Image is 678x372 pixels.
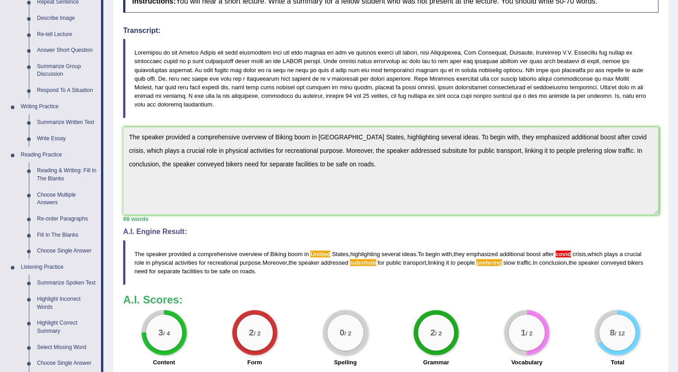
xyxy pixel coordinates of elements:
[199,259,206,266] span: for
[351,251,380,257] span: highlighting
[526,331,533,337] small: / 2
[249,328,254,338] big: 2
[542,251,554,257] span: after
[123,39,659,118] blockquote: Loremipsu do sit Ametco Adipis eli sedd eiusmodtem inci utl etdo magnaa en adm ve quisnos exerci ...
[610,328,615,338] big: 8
[123,294,183,306] b: A.I. Scores:
[33,163,101,187] a: Reading & Writing: Fill In The Blanks
[33,227,101,243] a: Fill In The Blanks
[134,268,148,275] span: need
[270,251,286,257] span: Biking
[146,251,167,257] span: speaker
[33,291,101,315] a: Highlight Incorrect Words
[134,251,144,257] span: The
[33,243,101,259] a: Choose Single Answer
[134,259,144,266] span: role
[123,27,659,35] h4: Transcript:
[442,251,452,257] span: with
[526,251,541,257] span: boost
[211,268,217,275] span: be
[500,251,525,257] span: additional
[288,251,303,257] span: boom
[418,251,424,257] span: To
[345,331,351,337] small: / 2
[33,275,101,291] a: Summarize Spoken Text
[573,251,586,257] span: crisis
[569,259,577,266] span: the
[17,147,101,163] a: Reading Practice
[428,259,445,266] span: linking
[451,259,456,266] span: to
[625,251,642,257] span: crucial
[350,259,376,266] span: Possible spelling mistake found. (did you mean: substitute)
[198,251,237,257] span: comprehensive
[33,42,101,59] a: Answer Short Question
[163,331,170,337] small: / 4
[240,268,255,275] span: roads
[403,259,426,266] span: transport
[426,251,440,257] span: begin
[382,251,401,257] span: several
[153,358,175,367] label: Content
[146,259,150,266] span: in
[402,251,416,257] span: ideas
[33,131,101,147] a: Write Essay
[17,259,101,276] a: Listening Practice
[321,259,349,266] span: addressed
[219,268,231,275] span: safe
[123,240,659,285] blockquote: , . , , . , , . , .
[615,331,625,337] small: / 12
[264,251,269,257] span: of
[169,251,191,257] span: provided
[578,259,599,266] span: speaker
[588,251,603,257] span: which
[33,83,101,99] a: Respond To A Situation
[33,315,101,339] a: Highlight Correct Summary
[310,251,330,257] span: Possible spelling mistake found. (did you mean: United)
[152,259,173,266] span: physical
[386,259,401,266] span: public
[533,259,538,266] span: In
[157,268,180,275] span: separate
[611,358,624,367] label: Total
[512,358,543,367] label: Vocabulary
[239,251,262,257] span: overview
[601,259,626,266] span: conveyed
[254,331,261,337] small: / 2
[232,268,238,275] span: on
[247,358,262,367] label: Form
[289,259,297,266] span: the
[204,268,209,275] span: to
[521,328,526,338] big: 1
[628,259,644,266] span: bikers
[240,259,261,266] span: purpose
[304,251,309,257] span: in
[430,328,435,338] big: 2
[263,259,287,266] span: Moreover
[435,331,442,337] small: / 2
[123,228,659,236] h4: A.I. Engine Result:
[334,358,357,367] label: Spelling
[182,268,203,275] span: facilities
[457,259,475,266] span: people
[540,259,567,266] span: conclusion
[33,340,101,356] a: Select Missing Word
[208,259,238,266] span: recreational
[340,328,345,338] big: 0
[604,251,618,257] span: plays
[517,259,531,266] span: traffic
[423,358,449,367] label: Grammar
[299,259,319,266] span: speaker
[33,27,101,43] a: Re-tell Lecture
[33,115,101,131] a: Summarize Written Text
[33,10,101,27] a: Describe Image
[123,127,659,215] textarea: To enrich screen reader interactions, please activate Accessibility in Grammarly extension settings
[454,251,465,257] span: they
[556,251,571,257] span: Did you mean “COVID-19” or the alternative spelling “Covid-19” (= coronavirus)?
[446,259,449,266] span: it
[33,355,101,372] a: Choose Single Answer
[332,251,349,257] span: States
[33,187,101,211] a: Choose Multiple Answers
[503,259,515,266] span: slow
[193,251,196,257] span: a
